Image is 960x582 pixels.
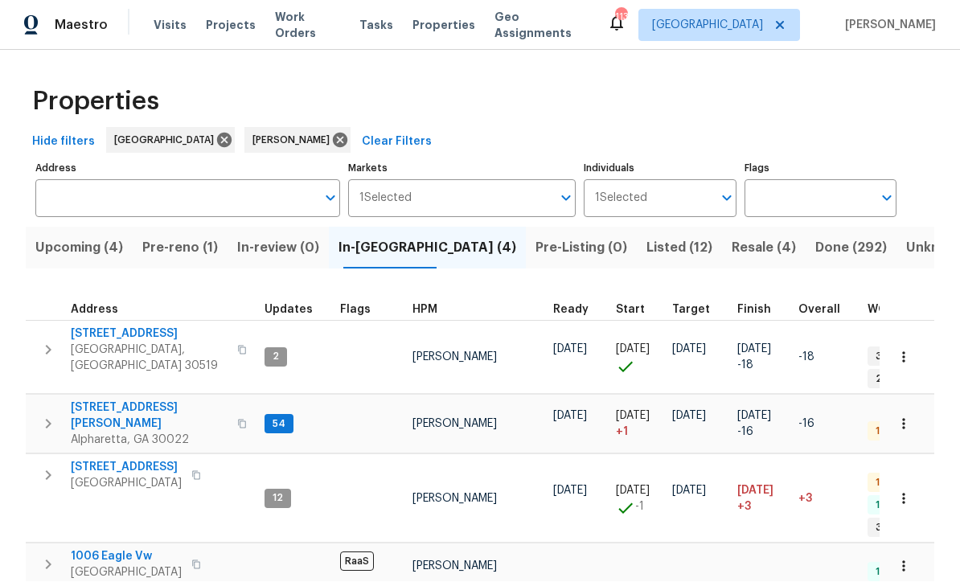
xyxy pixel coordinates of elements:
[876,187,898,210] button: Open
[737,305,771,316] span: Finish
[553,305,589,316] span: Ready
[412,305,437,316] span: HPM
[348,164,576,174] label: Markets
[672,486,706,497] span: [DATE]
[869,477,904,490] span: 1 QC
[731,321,792,395] td: Scheduled to finish 18 day(s) early
[672,411,706,422] span: [DATE]
[265,305,313,316] span: Updates
[609,321,666,395] td: Project started on time
[355,128,438,158] button: Clear Filters
[494,10,588,42] span: Geo Assignments
[266,418,292,432] span: 54
[340,552,374,572] span: RaaS
[71,565,182,581] span: [GEOGRAPHIC_DATA]
[359,192,412,206] span: 1 Selected
[731,396,792,454] td: Scheduled to finish 16 day(s) early
[55,18,108,34] span: Maestro
[798,352,814,363] span: -18
[359,20,393,31] span: Tasks
[737,424,753,441] span: -16
[244,128,351,154] div: [PERSON_NAME]
[71,326,228,342] span: [STREET_ADDRESS]
[35,237,123,260] span: Upcoming (4)
[737,358,753,374] span: -18
[32,133,95,153] span: Hide filters
[237,237,319,260] span: In-review (0)
[672,344,706,355] span: [DATE]
[737,305,786,316] div: Projected renovation finish date
[71,342,228,375] span: [GEOGRAPHIC_DATA], [GEOGRAPHIC_DATA] 30519
[412,18,475,34] span: Properties
[338,237,516,260] span: In-[GEOGRAPHIC_DATA] (4)
[616,305,659,316] div: Actual renovation start date
[319,187,342,210] button: Open
[635,499,644,515] span: -1
[412,419,497,430] span: [PERSON_NAME]
[616,486,650,497] span: [DATE]
[412,352,497,363] span: [PERSON_NAME]
[652,18,763,34] span: [GEOGRAPHIC_DATA]
[616,424,628,441] span: + 1
[535,237,627,260] span: Pre-Listing (0)
[869,350,908,364] span: 3 WIP
[798,494,812,505] span: +3
[553,305,603,316] div: Earliest renovation start date (first business day after COE or Checkout)
[553,486,587,497] span: [DATE]
[815,237,887,260] span: Done (292)
[792,396,861,454] td: 16 day(s) earlier than target finish date
[106,128,235,154] div: [GEOGRAPHIC_DATA]
[553,411,587,422] span: [DATE]
[869,566,913,580] span: 1 Done
[745,164,896,174] label: Flags
[71,400,228,432] span: [STREET_ADDRESS][PERSON_NAME]
[275,10,340,42] span: Work Orders
[672,305,724,316] div: Target renovation project end date
[732,237,796,260] span: Resale (4)
[616,305,645,316] span: Start
[646,237,712,260] span: Listed (12)
[616,411,650,422] span: [DATE]
[114,133,220,149] span: [GEOGRAPHIC_DATA]
[615,10,626,26] div: 113
[362,133,432,153] span: Clear Filters
[266,492,289,506] span: 12
[32,94,159,110] span: Properties
[609,396,666,454] td: Project started 1 days late
[868,305,956,316] span: WO Completion
[266,350,285,364] span: 2
[616,344,650,355] span: [DATE]
[35,164,340,174] label: Address
[731,455,792,543] td: Scheduled to finish 3 day(s) late
[142,237,218,260] span: Pre-reno (1)
[869,499,913,513] span: 1 Done
[555,187,577,210] button: Open
[839,18,936,34] span: [PERSON_NAME]
[71,549,182,565] span: 1006 Eagle Vw
[798,305,840,316] span: Overall
[206,18,256,34] span: Projects
[71,305,118,316] span: Address
[716,187,738,210] button: Open
[869,425,904,439] span: 1 QC
[553,344,587,355] span: [DATE]
[71,476,182,492] span: [GEOGRAPHIC_DATA]
[595,192,647,206] span: 1 Selected
[737,411,771,422] span: [DATE]
[737,499,751,515] span: +3
[71,432,228,449] span: Alpharetta, GA 30022
[737,344,771,355] span: [DATE]
[412,494,497,505] span: [PERSON_NAME]
[798,419,814,430] span: -16
[798,305,855,316] div: Days past target finish date
[869,522,939,535] span: 3 Accepted
[869,373,939,387] span: 2 Accepted
[584,164,736,174] label: Individuals
[737,486,773,497] span: [DATE]
[609,455,666,543] td: Project started 1 days early
[792,321,861,395] td: 18 day(s) earlier than target finish date
[340,305,371,316] span: Flags
[154,18,187,34] span: Visits
[412,561,497,572] span: [PERSON_NAME]
[792,455,861,543] td: 3 day(s) past target finish date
